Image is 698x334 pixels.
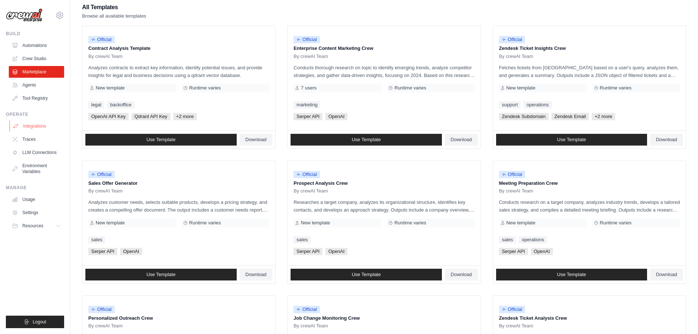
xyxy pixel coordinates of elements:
p: Analyzes customer needs, selects suitable products, develops a pricing strategy, and creates a co... [88,198,269,214]
p: Prospect Analysis Crew [293,180,474,187]
span: OpenAI [325,248,347,255]
span: OpenAI [531,248,553,255]
p: Browse all available templates [82,12,146,20]
a: legal [88,101,104,109]
span: Zendesk Subdomain [499,113,549,120]
span: New template [301,220,330,226]
span: By crewAI Team [499,188,533,194]
span: By crewAI Team [88,323,123,329]
span: Official [88,306,115,313]
p: Sales Offer Generator [88,180,269,187]
span: Official [88,36,115,43]
span: Use Template [352,272,381,278]
a: operations [519,236,547,243]
a: Download [650,269,683,280]
a: Integrations [10,120,65,132]
span: Runtime varies [600,220,632,226]
a: Crew Studio [9,53,64,65]
span: Runtime varies [600,85,632,91]
span: Official [293,36,320,43]
span: Qdrant API Key [132,113,170,120]
span: By crewAI Team [293,188,328,194]
a: Download [445,134,478,146]
span: Runtime varies [189,85,221,91]
p: Researches a target company, analyzes its organizational structure, identifies key contacts, and ... [293,198,474,214]
a: sales [293,236,310,243]
a: support [499,101,521,109]
span: By crewAI Team [88,54,123,59]
div: Operate [6,111,64,117]
a: Download [240,134,273,146]
a: Tool Registry [9,92,64,104]
span: OpenAI [120,248,142,255]
a: Use Template [291,134,442,146]
p: Job Change Monitoring Crew [293,315,474,322]
span: Use Template [147,137,176,143]
span: Runtime varies [394,85,426,91]
div: Build [6,31,64,37]
span: Official [499,36,525,43]
span: Resources [22,223,43,229]
p: Enterprise Content Marketing Crew [293,45,474,52]
span: 7 users [301,85,317,91]
a: operations [524,101,552,109]
a: Download [650,134,683,146]
a: Marketplace [9,66,64,78]
p: Meeting Preparation Crew [499,180,680,187]
span: Download [656,137,677,143]
span: Official [293,171,320,178]
span: Serper API [88,248,117,255]
h2: All Templates [82,2,146,12]
p: Zendesk Ticket Analysis Crew [499,315,680,322]
a: LLM Connections [9,147,64,158]
span: Download [451,272,472,278]
p: Zendesk Ticket Insights Crew [499,45,680,52]
span: By crewAI Team [499,323,533,329]
span: Download [451,137,472,143]
span: +2 more [173,113,197,120]
span: Download [245,137,267,143]
span: New template [506,220,535,226]
a: Use Template [85,269,237,280]
span: New template [96,85,125,91]
span: Logout [33,319,46,325]
p: Personalized Outreach Crew [88,315,269,322]
span: Use Template [557,272,586,278]
a: Use Template [291,269,442,280]
span: Zendesk Email [551,113,589,120]
a: Use Template [496,134,647,146]
span: By crewAI Team [293,323,328,329]
a: marketing [293,101,320,109]
span: Download [245,272,267,278]
span: Serper API [499,248,528,255]
span: By crewAI Team [499,54,533,59]
span: OpenAI [325,113,347,120]
p: Conducts thorough research on topic to identify emerging trends, analyze competitor strategies, a... [293,64,474,79]
a: backoffice [107,101,134,109]
button: Logout [6,316,64,328]
span: By crewAI Team [88,188,123,194]
span: Use Template [557,137,586,143]
a: Download [445,269,478,280]
p: Conducts research on a target company, analyzes industry trends, develops a tailored sales strate... [499,198,680,214]
img: Logo [6,8,43,22]
span: Official [88,171,115,178]
a: sales [88,236,105,243]
span: +2 more [592,113,615,120]
p: Contract Analysis Template [88,45,269,52]
a: sales [499,236,516,243]
div: Manage [6,185,64,191]
span: Download [656,272,677,278]
a: Traces [9,133,64,145]
a: Automations [9,40,64,51]
span: Serper API [293,113,322,120]
p: Analyzes contracts to extract key information, identify potential issues, and provide insights fo... [88,64,269,79]
a: Use Template [496,269,647,280]
span: New template [96,220,125,226]
span: Use Template [147,272,176,278]
span: Official [499,306,525,313]
a: Usage [9,194,64,205]
a: Agents [9,79,64,91]
span: Official [499,171,525,178]
span: Runtime varies [394,220,426,226]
